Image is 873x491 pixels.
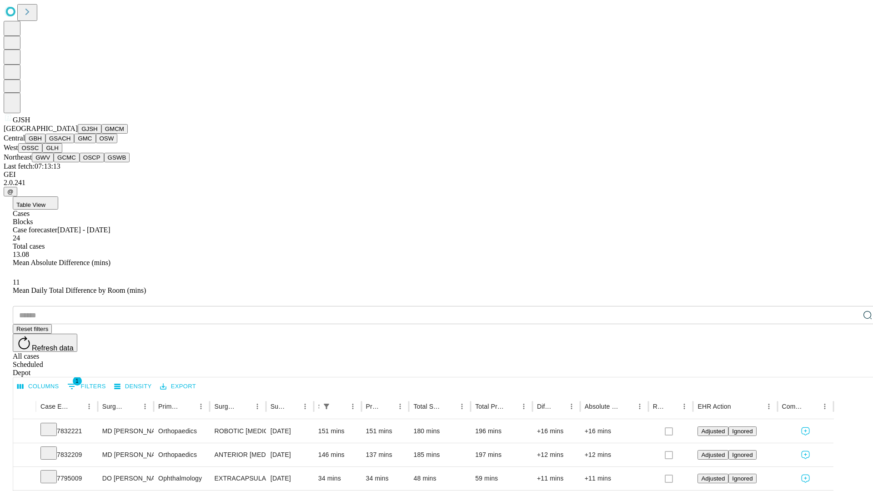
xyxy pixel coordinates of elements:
[18,143,43,153] button: OSSC
[238,400,251,413] button: Sort
[214,467,261,490] div: EXTRACAPSULAR CATARACT REMOVAL WITH [MEDICAL_DATA]
[251,400,264,413] button: Menu
[732,428,753,435] span: Ignored
[214,443,261,466] div: ANTERIOR [MEDICAL_DATA] TOTAL HIP
[214,403,237,410] div: Surgery Name
[318,443,357,466] div: 146 mins
[366,467,405,490] div: 34 mins
[70,400,83,413] button: Sort
[475,420,528,443] div: 196 mins
[505,400,517,413] button: Sort
[585,420,644,443] div: +16 mins
[366,443,405,466] div: 137 mins
[585,443,644,466] div: +12 mins
[73,376,82,386] span: 1
[54,153,80,162] button: GCMC
[697,426,728,436] button: Adjusted
[13,242,45,250] span: Total cases
[728,426,756,436] button: Ignored
[728,450,756,460] button: Ignored
[621,400,633,413] button: Sort
[334,400,346,413] button: Sort
[13,251,29,258] span: 13.08
[102,443,149,466] div: MD [PERSON_NAME] [PERSON_NAME]
[40,420,93,443] div: 7832221
[537,403,552,410] div: Difference
[585,467,644,490] div: +11 mins
[4,153,32,161] span: Northeast
[537,467,576,490] div: +11 mins
[139,400,151,413] button: Menu
[728,474,756,483] button: Ignored
[732,475,753,482] span: Ignored
[318,420,357,443] div: 151 mins
[443,400,456,413] button: Sort
[25,134,45,143] button: GBH
[4,134,25,142] span: Central
[40,403,69,410] div: Case Epic Id
[40,467,93,490] div: 7795009
[381,400,394,413] button: Sort
[112,380,154,394] button: Density
[13,226,57,234] span: Case forecaster
[697,474,728,483] button: Adjusted
[701,475,725,482] span: Adjusted
[475,467,528,490] div: 59 mins
[102,403,125,410] div: Surgeon Name
[18,471,31,487] button: Expand
[697,403,731,410] div: EHR Action
[413,467,466,490] div: 48 mins
[366,403,381,410] div: Predicted In Room Duration
[732,451,753,458] span: Ignored
[320,400,333,413] div: 1 active filter
[565,400,578,413] button: Menu
[732,400,745,413] button: Sort
[13,116,30,124] span: GJSH
[4,125,78,132] span: [GEOGRAPHIC_DATA]
[96,134,118,143] button: OSW
[80,153,104,162] button: OSCP
[701,428,725,435] span: Adjusted
[4,187,17,196] button: @
[18,424,31,440] button: Expand
[475,443,528,466] div: 197 mins
[102,420,149,443] div: MD [PERSON_NAME] [PERSON_NAME]
[42,143,62,153] button: GLH
[456,400,468,413] button: Menu
[585,403,620,410] div: Absolute Difference
[818,400,831,413] button: Menu
[32,153,54,162] button: GWV
[16,201,45,208] span: Table View
[318,403,319,410] div: Scheduled In Room Duration
[318,467,357,490] div: 34 mins
[83,400,95,413] button: Menu
[13,259,110,266] span: Mean Absolute Difference (mins)
[4,162,60,170] span: Last fetch: 07:13:13
[271,420,309,443] div: [DATE]
[537,443,576,466] div: +12 mins
[45,134,74,143] button: GSACH
[18,447,31,463] button: Expand
[653,403,665,410] div: Resolved in EHR
[78,124,101,134] button: GJSH
[13,324,52,334] button: Reset filters
[4,144,18,151] span: West
[74,134,95,143] button: GMC
[4,179,869,187] div: 2.0.241
[102,467,149,490] div: DO [PERSON_NAME]
[158,443,205,466] div: Orthopaedics
[552,400,565,413] button: Sort
[537,420,576,443] div: +16 mins
[104,153,130,162] button: GSWB
[13,196,58,210] button: Table View
[214,420,261,443] div: ROBOTIC [MEDICAL_DATA] KNEE TOTAL
[763,400,775,413] button: Menu
[346,400,359,413] button: Menu
[182,400,195,413] button: Sort
[701,451,725,458] span: Adjusted
[65,379,108,394] button: Show filters
[475,403,504,410] div: Total Predicted Duration
[271,443,309,466] div: [DATE]
[806,400,818,413] button: Sort
[4,170,869,179] div: GEI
